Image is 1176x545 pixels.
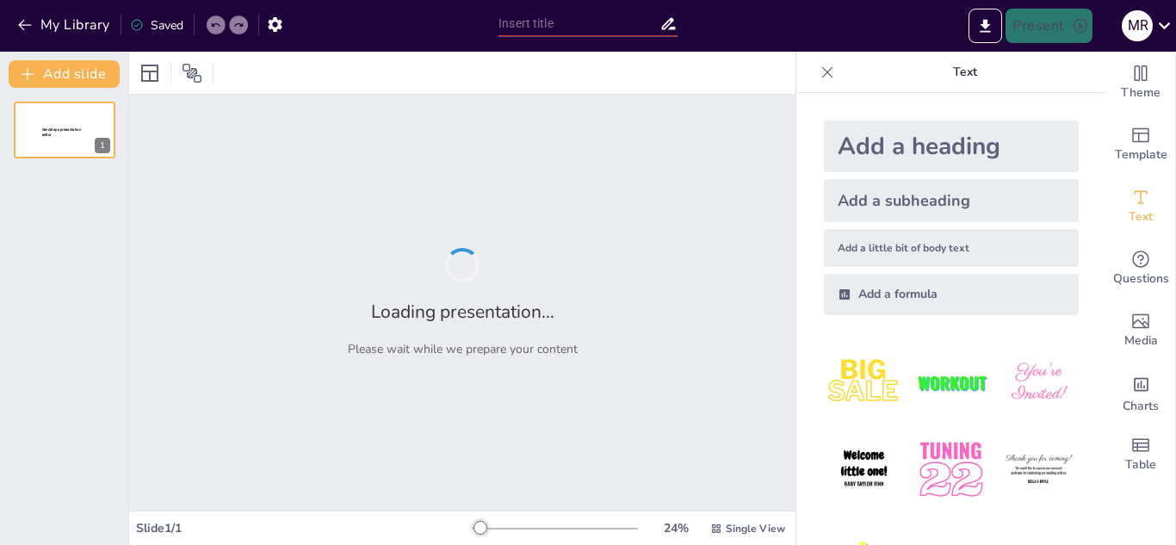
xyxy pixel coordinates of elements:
button: Export to PowerPoint [969,9,1002,43]
span: Template [1115,146,1167,164]
div: Layout [136,59,164,87]
div: Add a formula [824,274,1079,315]
div: Get real-time input from your audience [1106,238,1175,300]
p: Text [841,52,1089,93]
img: 5.jpeg [911,430,991,510]
div: Add a heading [824,121,1079,172]
span: Single View [726,522,785,536]
div: M R [1122,10,1153,41]
h2: Loading presentation... [371,300,554,324]
div: 24 % [655,520,696,536]
span: Table [1125,455,1156,474]
button: M R [1122,9,1153,43]
span: Theme [1121,84,1161,102]
div: Add images, graphics, shapes or video [1106,300,1175,362]
img: 4.jpeg [824,430,904,510]
input: Insert title [498,11,659,36]
p: Please wait while we prepare your content [348,341,578,357]
button: My Library [13,11,117,39]
div: 1 [14,102,115,158]
div: Saved [130,17,183,34]
span: Position [182,63,202,84]
img: 1.jpeg [824,343,904,423]
span: Sendsteps presentation editor [42,127,81,137]
img: 2.jpeg [911,343,991,423]
span: Questions [1113,269,1169,288]
img: 3.jpeg [999,343,1079,423]
div: Change the overall theme [1106,52,1175,114]
div: Slide 1 / 1 [136,520,473,536]
div: 1 [95,138,110,153]
div: Add text boxes [1106,176,1175,238]
div: Add charts and graphs [1106,362,1175,424]
span: Text [1129,207,1153,226]
button: Add slide [9,60,120,88]
button: Present [1006,9,1092,43]
div: Add ready made slides [1106,114,1175,176]
div: Add a subheading [824,179,1079,222]
span: Charts [1123,397,1159,416]
img: 6.jpeg [999,430,1079,510]
span: Media [1124,331,1158,350]
div: Add a little bit of body text [824,229,1079,267]
div: Add a table [1106,424,1175,486]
